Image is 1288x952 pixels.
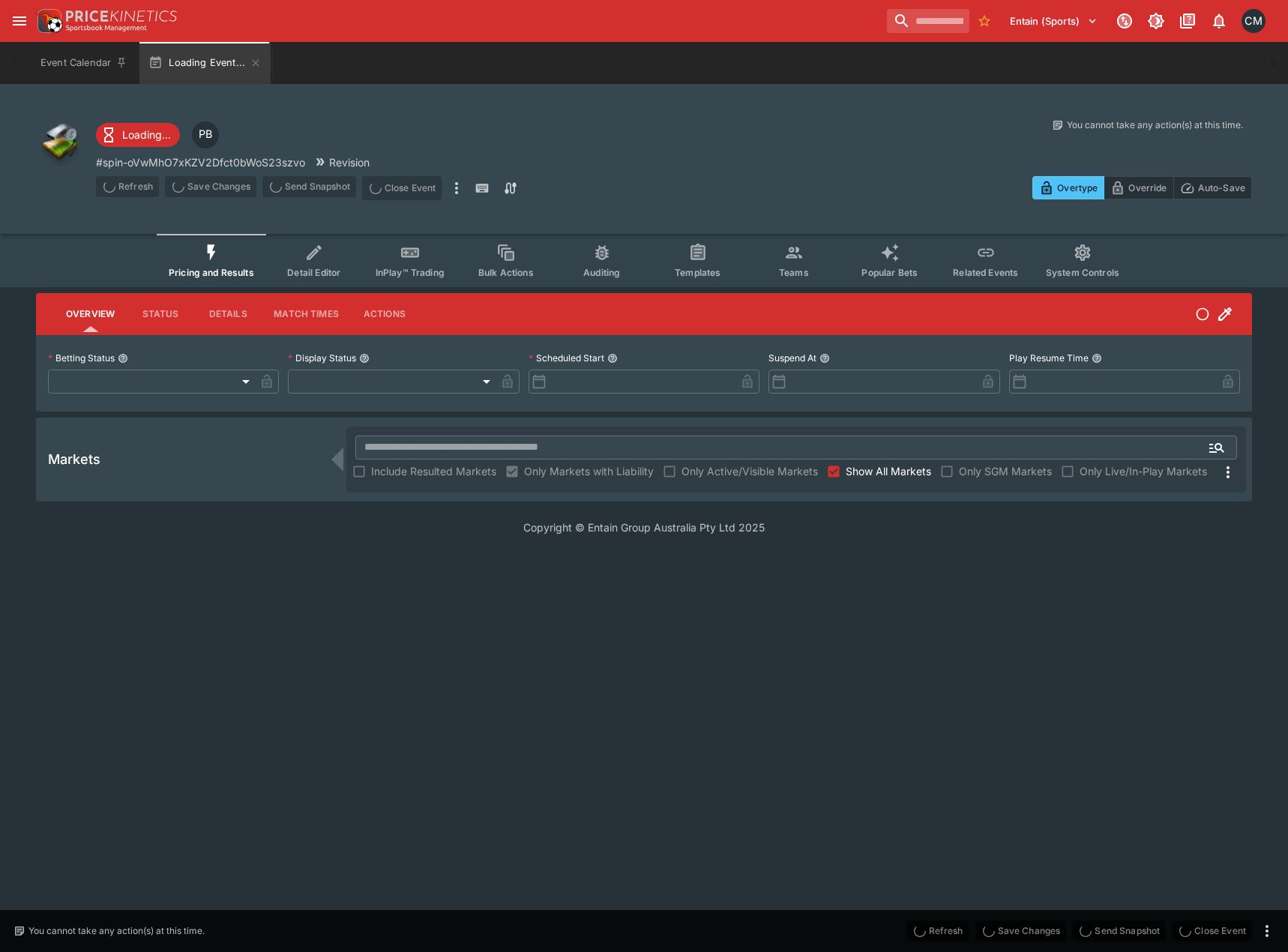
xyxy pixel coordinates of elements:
[1242,9,1266,33] div: Cameron Matheson
[1080,463,1207,479] span: Only Live/In-Play Markets
[127,296,194,332] button: Status
[192,121,219,148] div: Peter Bishop
[681,463,818,479] span: Only Active/Visible Markets
[169,267,254,278] span: Pricing and Results
[1001,9,1107,33] button: Select Tenant
[1203,434,1230,461] button: Open
[953,267,1018,278] span: Related Events
[524,463,654,479] span: Only Markets with Liability
[768,352,816,364] p: Suspend At
[1206,7,1233,34] button: Notifications
[122,127,171,142] p: Loading...
[28,924,205,938] p: You cannot take any action(s) at this time.
[1046,267,1119,278] span: System Controls
[48,451,100,468] h5: Markets
[1032,176,1252,199] div: Start From
[1032,176,1104,199] button: Overtype
[66,25,147,31] img: Sportsbook Management
[1258,922,1276,940] button: more
[861,267,918,278] span: Popular Bets
[1057,180,1098,196] p: Overtype
[1174,7,1201,34] button: Documentation
[1198,180,1245,196] p: Auto-Save
[288,352,356,364] p: Display Status
[359,353,370,364] button: Display Status
[66,10,177,22] img: PriceKinetics
[31,42,136,84] button: Event Calendar
[529,352,604,364] p: Scheduled Start
[1111,7,1138,34] button: Connected to PK
[54,296,127,332] button: Overview
[607,353,618,364] button: Scheduled Start
[262,296,351,332] button: Match Times
[118,353,128,364] button: Betting Status
[846,463,931,479] span: Show All Markets
[1237,4,1270,37] button: Cameron Matheson
[1219,463,1237,481] svg: More
[819,353,830,364] button: Suspend At
[33,6,63,36] img: PriceKinetics Logo
[1128,180,1167,196] p: Override
[972,9,996,33] button: No Bookmarks
[675,267,720,278] span: Templates
[36,118,84,166] img: other.png
[1143,7,1170,34] button: Toggle light/dark mode
[287,267,340,278] span: Detail Editor
[1067,118,1243,132] p: You cannot take any action(s) at this time.
[887,9,969,33] input: search
[1009,352,1089,364] p: Play Resume Time
[779,267,809,278] span: Teams
[48,352,115,364] p: Betting Status
[139,42,271,84] button: Loading Event...
[194,296,262,332] button: Details
[96,154,305,170] p: Copy To Clipboard
[959,463,1052,479] span: Only SGM Markets
[1173,176,1252,199] button: Auto-Save
[478,267,534,278] span: Bulk Actions
[6,7,33,34] button: open drawer
[1092,353,1102,364] button: Play Resume Time
[371,463,496,479] span: Include Resulted Markets
[583,267,620,278] span: Auditing
[448,176,466,200] button: more
[376,267,445,278] span: InPlay™ Trading
[351,296,418,332] button: Actions
[157,234,1131,287] div: Event type filters
[329,154,370,170] p: Revision
[1104,176,1173,199] button: Override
